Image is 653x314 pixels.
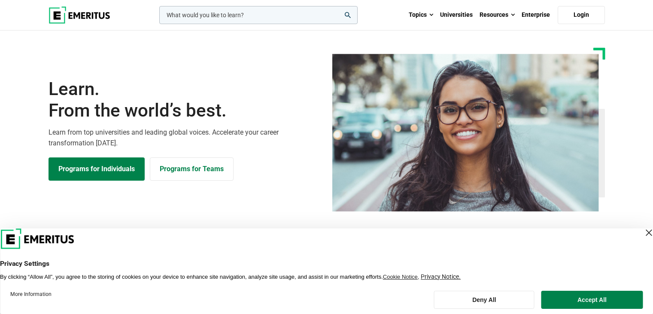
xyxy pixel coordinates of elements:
p: Learn from top universities and leading global voices. Accelerate your career transformation [DATE]. [49,127,322,149]
h1: Learn. [49,78,322,122]
a: Login [558,6,605,24]
a: Explore for Business [150,157,234,181]
span: From the world’s best. [49,100,322,121]
input: woocommerce-product-search-field-0 [159,6,358,24]
img: Learn from the world's best [332,54,599,212]
a: Explore Programs [49,157,145,181]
